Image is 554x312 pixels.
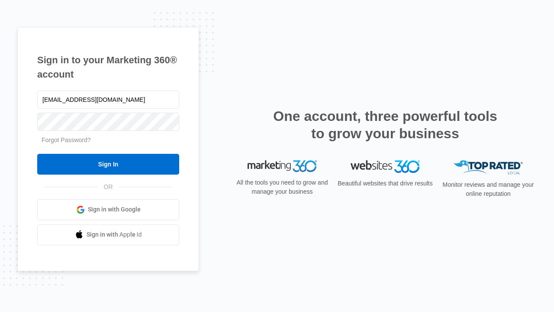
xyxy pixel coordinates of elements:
[37,224,179,245] a: Sign in with Apple Id
[337,179,434,188] p: Beautiful websites that drive results
[454,160,523,175] img: Top Rated Local
[37,53,179,81] h1: Sign in to your Marketing 360® account
[248,160,317,172] img: Marketing 360
[351,160,420,173] img: Websites 360
[87,230,142,239] span: Sign in with Apple Id
[42,136,91,143] a: Forgot Password?
[37,199,179,220] a: Sign in with Google
[37,91,179,109] input: Email
[234,178,331,196] p: All the tools you need to grow and manage your business
[271,107,500,142] h2: One account, three powerful tools to grow your business
[440,180,537,198] p: Monitor reviews and manage your online reputation
[98,182,119,192] span: OR
[37,154,179,175] input: Sign In
[88,205,141,214] span: Sign in with Google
